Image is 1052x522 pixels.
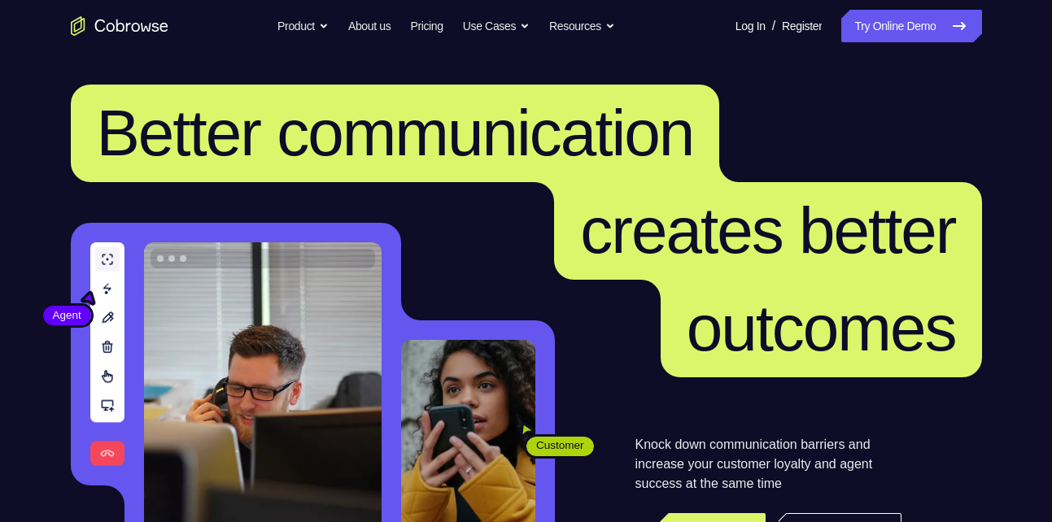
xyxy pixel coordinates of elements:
[549,10,615,42] button: Resources
[580,194,955,267] span: creates better
[635,435,901,494] p: Knock down communication barriers and increase your customer loyalty and agent success at the sam...
[410,10,443,42] a: Pricing
[97,97,694,169] span: Better communication
[841,10,981,42] a: Try Online Demo
[348,10,391,42] a: About us
[463,10,530,42] button: Use Cases
[71,16,168,36] a: Go to the home page
[772,16,775,36] span: /
[782,10,822,42] a: Register
[736,10,766,42] a: Log In
[687,292,956,364] span: outcomes
[277,10,329,42] button: Product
